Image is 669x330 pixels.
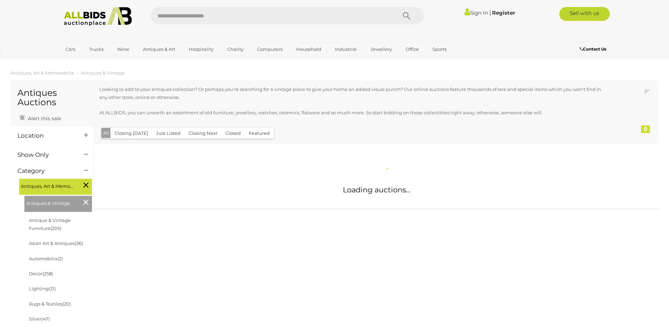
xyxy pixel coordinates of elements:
a: Lighting(31) [29,286,56,291]
a: Rugs & Textiles(20) [29,301,71,307]
a: Wine [113,44,134,55]
a: Sign In [464,9,488,16]
button: Search [389,7,424,24]
button: Closing [DATE] [110,128,152,139]
span: Antiques & Vintage [26,198,78,207]
span: (31) [49,286,56,291]
button: Featured [245,128,274,139]
a: Sell with us [559,7,610,21]
a: Household [292,44,326,55]
a: Antique & Vintage Furniture(205) [29,217,71,231]
span: (47) [41,316,50,322]
h4: Location [17,132,74,139]
b: Contact Us [580,46,606,52]
a: Charity [223,44,248,55]
button: Just Listed [152,128,185,139]
span: Loading auctions... [343,185,410,194]
button: Closing Next [184,128,222,139]
a: Computers [253,44,287,55]
a: Office [401,44,423,55]
a: Antiques & Vintage [81,70,125,76]
a: Jewellery [366,44,397,55]
a: Contact Us [580,45,608,53]
span: Antiques, Art & Memorabilia [21,181,73,190]
a: Register [492,9,515,16]
a: [GEOGRAPHIC_DATA] [61,55,120,67]
div: 0 [641,125,650,133]
a: Cars [61,44,80,55]
a: Decor(258) [29,271,53,276]
button: All [101,128,111,138]
a: Hospitality [184,44,218,55]
h4: Show Only [17,152,74,158]
span: (205) [51,225,61,231]
span: (258) [43,271,53,276]
button: Closed [221,128,245,139]
a: Sports [428,44,451,55]
span: (20) [62,301,71,307]
a: Alert this sale [17,113,63,123]
p: At ALLBIDS, you can unearth an assortment of old furniture, jewellery, watches, ceramics, flatwar... [99,109,602,117]
a: Antiques, Art & Memorabilia [10,70,74,76]
p: Looking to add to your antiques collection? Or perhaps you're searching for a vintage piece to gi... [99,85,602,102]
a: Asian Art & Antiques(36) [29,240,83,246]
a: Trucks [84,44,108,55]
img: Allbids.com.au [60,7,136,26]
span: (36) [75,240,83,246]
a: Industrial [330,44,361,55]
span: (2) [57,256,63,261]
a: Automobilia(2) [29,256,63,261]
span: Alert this sale [26,115,61,122]
h4: Category [17,168,74,174]
span: | [489,9,491,16]
a: Antiques & Art [138,44,180,55]
a: Silver(47) [29,316,50,322]
h1: Antiques Auctions [17,88,87,107]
